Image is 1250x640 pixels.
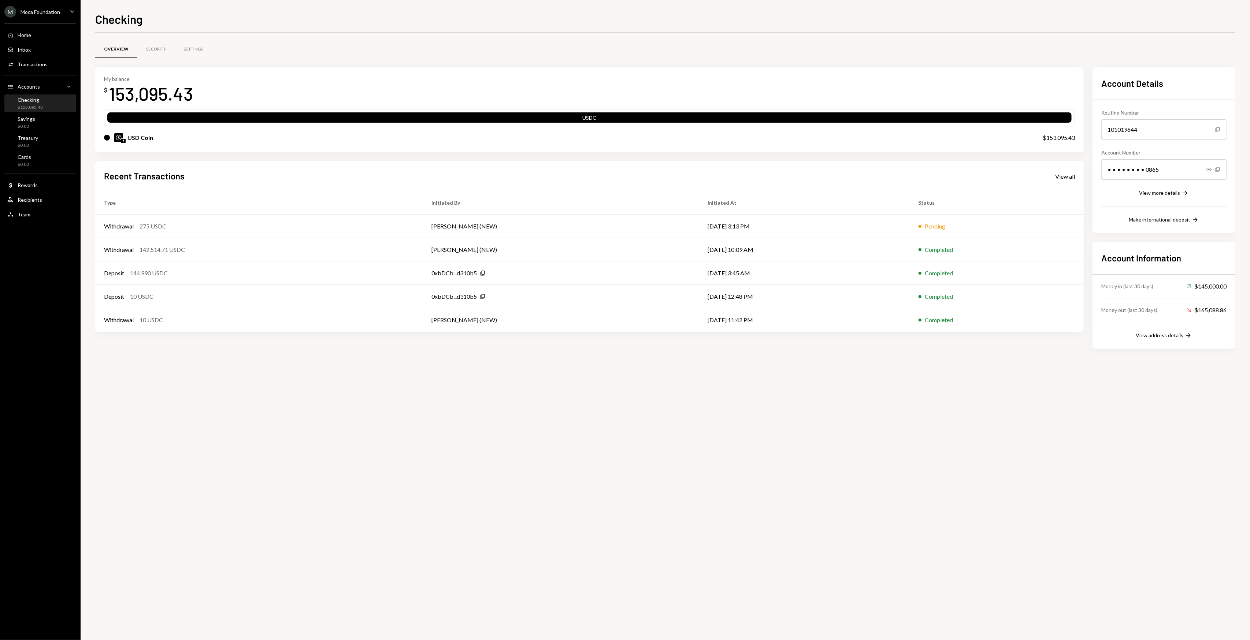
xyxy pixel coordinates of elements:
[104,292,124,301] div: Deposit
[925,245,953,254] div: Completed
[925,292,953,301] div: Completed
[18,197,42,203] div: Recipients
[18,83,40,90] div: Accounts
[137,40,175,59] a: Security
[21,9,60,15] div: Moca Foundation
[1136,332,1183,338] div: View address details
[1101,282,1153,290] div: Money in (last 30 days)
[104,170,185,182] h2: Recent Transactions
[4,193,76,206] a: Recipients
[109,82,193,105] div: 153,095.43
[18,116,35,122] div: Savings
[18,154,31,160] div: Cards
[107,114,1072,124] div: USDC
[1101,119,1227,140] div: 101019644
[18,32,31,38] div: Home
[423,238,699,261] td: [PERSON_NAME] (NEW)
[95,40,137,59] a: Overview
[1101,149,1227,156] div: Account Number
[431,269,477,278] div: 0xbDCb...d310b5
[130,269,168,278] div: 144,990 USDC
[18,123,35,130] div: $0.00
[1139,190,1180,196] div: View more details
[699,285,910,308] td: [DATE] 12:48 PM
[18,135,38,141] div: Treasury
[130,292,153,301] div: 10 USDC
[104,245,134,254] div: Withdrawal
[4,43,76,56] a: Inbox
[4,94,76,112] a: Checking$153,095.43
[423,191,699,215] th: Initiated By
[1055,173,1075,180] div: View all
[925,222,946,231] div: Pending
[1101,159,1227,180] div: • • • • • • • • 0865
[1101,306,1157,314] div: Money out (last 30 days)
[18,97,43,103] div: Checking
[140,245,185,254] div: 142,514.71 USDC
[699,261,910,285] td: [DATE] 3:45 AM
[18,211,30,217] div: Team
[1187,282,1227,291] div: $145,000.00
[18,61,48,67] div: Transactions
[4,6,16,18] div: M
[4,152,76,169] a: Cards$0.00
[1129,216,1199,224] button: Make international deposit
[183,46,203,52] div: Settings
[1055,172,1075,180] a: View all
[18,182,38,188] div: Rewards
[1101,109,1227,116] div: Routing Number
[18,142,38,149] div: $0.00
[18,46,31,53] div: Inbox
[4,208,76,221] a: Team
[18,104,43,111] div: $153,095.43
[4,80,76,93] a: Accounts
[1101,252,1227,264] h2: Account Information
[1139,189,1189,197] button: View more details
[140,316,163,324] div: 10 USDC
[104,269,124,278] div: Deposit
[1101,77,1227,89] h2: Account Details
[1187,306,1227,315] div: $165,088.86
[1136,332,1192,340] button: View address details
[18,161,31,168] div: $0.00
[1129,216,1190,223] div: Make international deposit
[4,57,76,71] a: Transactions
[121,139,126,143] img: ethereum-mainnet
[699,238,910,261] td: [DATE] 10:09 AM
[4,133,76,150] a: Treasury$0.00
[95,12,143,26] h1: Checking
[140,222,166,231] div: 275 USDC
[699,215,910,238] td: [DATE] 3:13 PM
[114,133,123,142] img: USDC
[423,215,699,238] td: [PERSON_NAME] (NEW)
[925,316,953,324] div: Completed
[4,114,76,131] a: Savings$0.00
[104,316,134,324] div: Withdrawal
[127,133,153,142] div: USD Coin
[95,191,423,215] th: Type
[423,308,699,332] td: [PERSON_NAME] (NEW)
[104,222,134,231] div: Withdrawal
[4,28,76,41] a: Home
[1043,133,1075,142] div: $153,095.43
[910,191,1084,215] th: Status
[4,178,76,191] a: Rewards
[175,40,212,59] a: Settings
[699,308,910,332] td: [DATE] 11:42 PM
[104,76,193,82] div: My balance
[431,292,477,301] div: 0xbDCb...d310b5
[104,46,129,52] div: Overview
[104,86,107,94] div: $
[699,191,910,215] th: Initiated At
[925,269,953,278] div: Completed
[146,46,166,52] div: Security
